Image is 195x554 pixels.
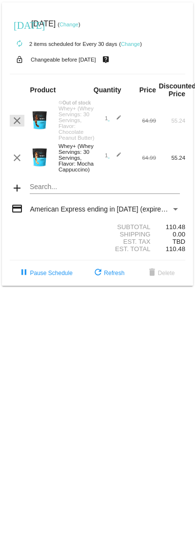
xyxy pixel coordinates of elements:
[14,19,25,30] mat-icon: [DATE]
[11,182,23,194] mat-icon: add
[58,21,80,27] small: ( )
[146,270,175,277] span: Delete
[30,110,49,130] img: Image-1-Carousel-Whey-2lb-CPB-1000x1000-NEWEST.png
[54,106,97,141] div: Whey+ (Whey Servings: 30 Servings, Flavor: Chocolate Peanut Butter)
[18,270,72,277] span: Pause Schedule
[58,101,62,105] mat-icon: not_interested
[138,264,183,282] button: Delete
[59,21,78,27] a: Change
[92,270,124,277] span: Refresh
[121,41,140,47] a: Change
[10,41,117,47] small: 2 items scheduled for Every 30 days
[146,267,158,279] mat-icon: delete
[173,231,185,238] span: 0.00
[18,267,30,279] mat-icon: pause
[97,223,156,231] div: Subtotal
[97,245,156,253] div: Est. Total
[105,152,121,158] span: 1
[105,115,121,121] span: 1
[156,155,185,161] div: 55.24
[166,245,185,253] span: 110.48
[11,152,23,164] mat-icon: clear
[110,152,121,164] mat-icon: edit
[11,203,23,214] mat-icon: credit_card
[11,115,23,127] mat-icon: clear
[97,231,156,238] div: Shipping
[156,118,185,124] div: 55.24
[30,205,179,213] mat-select: Payment Method
[127,155,156,161] div: 64.99
[127,118,156,124] div: 64.99
[30,183,179,191] input: Search...
[54,100,97,106] div: Out of stock
[14,53,25,66] mat-icon: lock_open
[30,148,49,167] img: Image-1-Carousel-Whey-2lb-Mocha-Capp-no-badge-Transp.png
[100,53,112,66] mat-icon: live_help
[10,264,80,282] button: Pause Schedule
[156,223,185,231] div: 110.48
[94,86,121,94] strong: Quantity
[97,238,156,245] div: Est. Tax
[31,57,96,63] small: Changeable before [DATE]
[173,238,185,245] span: TBD
[14,38,25,50] mat-icon: autorenew
[30,86,56,94] strong: Product
[92,267,104,279] mat-icon: refresh
[139,86,156,94] strong: Price
[110,115,121,127] mat-icon: edit
[119,41,142,47] small: ( )
[54,143,97,172] div: Whey+ (Whey Servings: 30 Servings, Flavor: Mocha Cappuccino)
[84,264,132,282] button: Refresh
